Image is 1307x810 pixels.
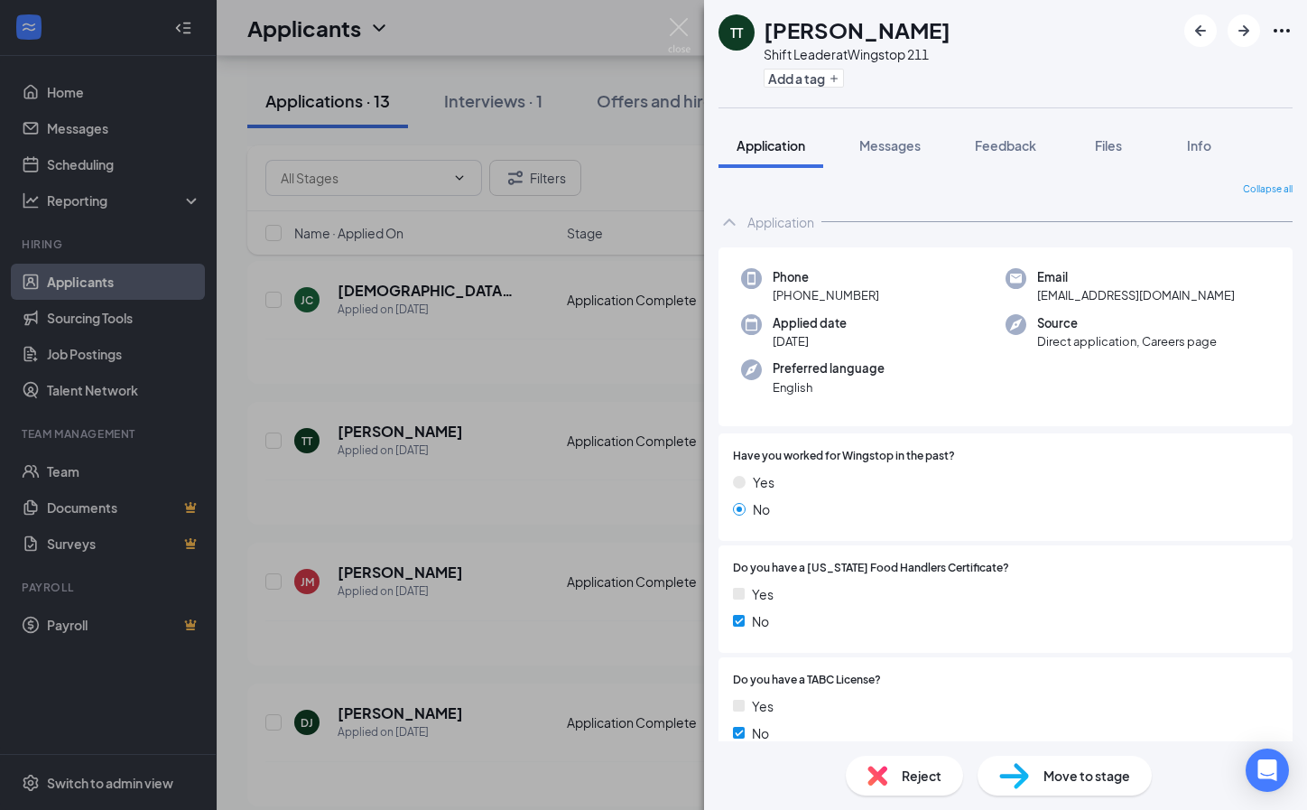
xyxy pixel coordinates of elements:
span: [PHONE_NUMBER] [773,286,879,304]
span: Files [1095,137,1122,154]
span: Info [1187,137,1211,154]
span: Messages [859,137,921,154]
span: Phone [773,268,879,286]
button: PlusAdd a tag [764,69,844,88]
span: No [753,499,770,519]
span: Do you have a TABC License? [733,672,881,689]
span: Move to stage [1043,766,1130,786]
svg: Plus [829,73,839,84]
span: No [752,611,769,631]
span: Reject [902,766,941,786]
span: [DATE] [773,332,847,350]
span: Have you worked for Wingstop in the past? [733,448,955,465]
span: Yes [752,696,774,716]
h1: [PERSON_NAME] [764,14,950,45]
span: English [773,378,885,396]
div: Open Intercom Messenger [1246,749,1289,792]
span: Feedback [975,137,1036,154]
span: Source [1037,314,1217,332]
span: Do you have a [US_STATE] Food Handlers Certificate? [733,560,1009,577]
span: Preferred language [773,359,885,377]
span: Direct application, Careers page [1037,332,1217,350]
span: Application [737,137,805,154]
span: Email [1037,268,1235,286]
span: Yes [753,472,774,492]
span: Collapse all [1243,182,1293,197]
button: ArrowLeftNew [1184,14,1217,47]
svg: Ellipses [1271,20,1293,42]
div: Application [747,213,814,231]
svg: ArrowRight [1233,20,1255,42]
div: Shift Leader at Wingstop 211 [764,45,950,63]
div: TT [730,23,743,42]
svg: ChevronUp [718,211,740,233]
span: Yes [752,584,774,604]
span: No [752,723,769,743]
span: [EMAIL_ADDRESS][DOMAIN_NAME] [1037,286,1235,304]
svg: ArrowLeftNew [1190,20,1211,42]
button: ArrowRight [1228,14,1260,47]
span: Applied date [773,314,847,332]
